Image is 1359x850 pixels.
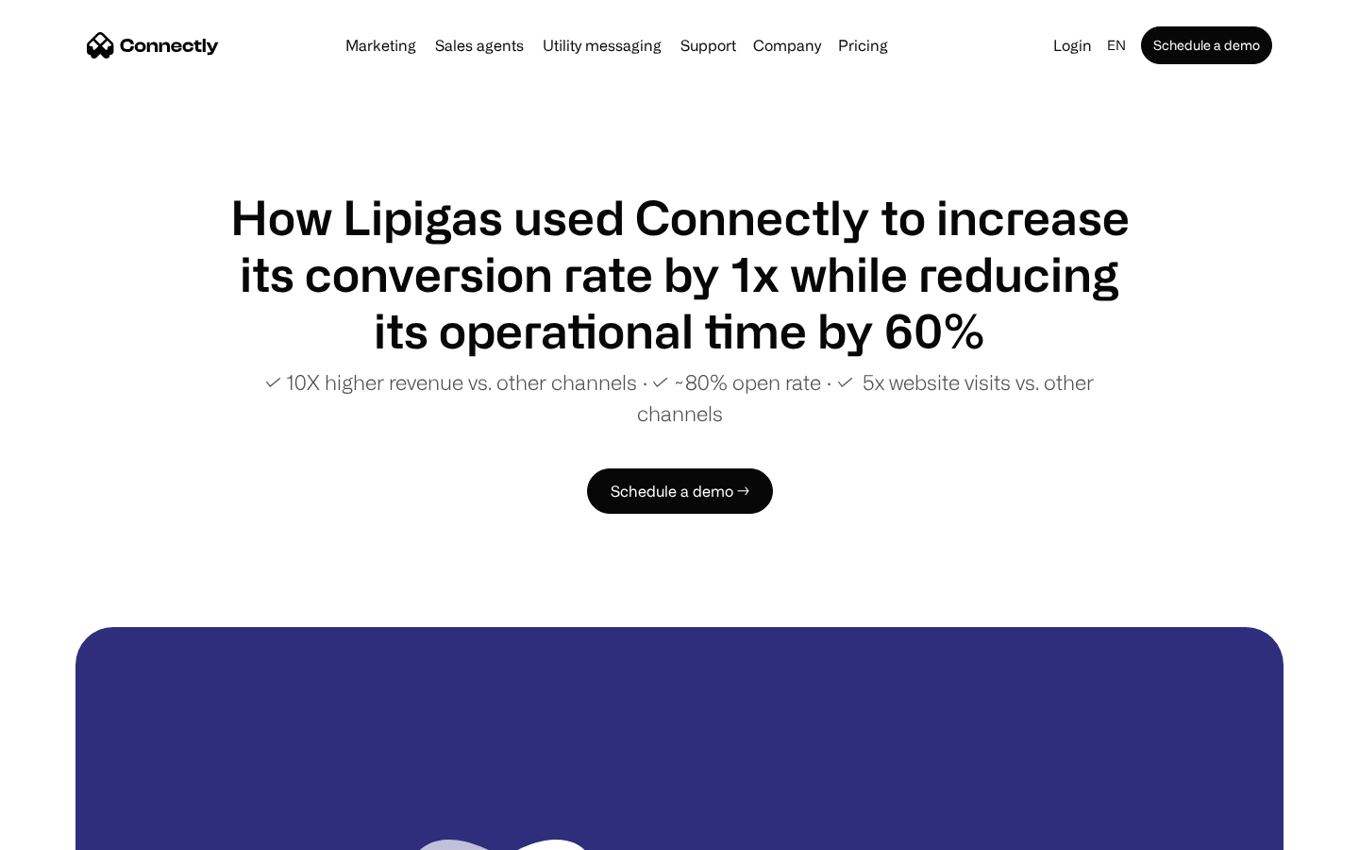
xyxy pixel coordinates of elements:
ul: Language list [38,817,113,843]
a: Utility messaging [535,38,669,53]
p: ✓ 10X higher revenue vs. other channels ∙ ✓ ~80% open rate ∙ ✓ 5x website visits vs. other channels [226,366,1132,429]
div: Company [753,32,821,59]
a: Support [673,38,744,53]
aside: Language selected: English [19,815,113,843]
a: Marketing [338,38,424,53]
a: Schedule a demo [1141,26,1272,64]
div: en [1107,32,1126,59]
a: Sales agents [428,38,531,53]
a: Schedule a demo → [587,468,773,514]
a: Login [1046,32,1099,59]
h1: How Lipigas used Connectly to increase its conversion rate by 1x while reducing its operational t... [226,189,1132,359]
a: Pricing [830,38,896,53]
